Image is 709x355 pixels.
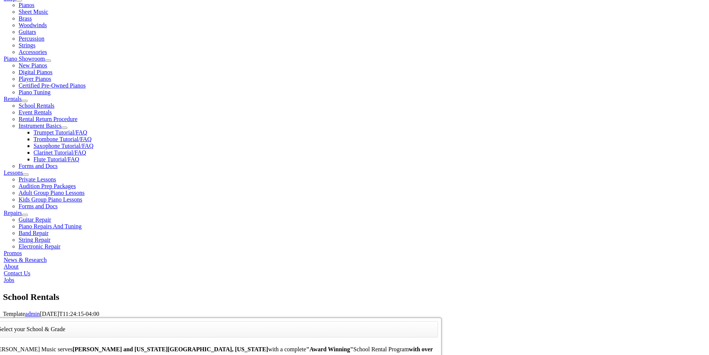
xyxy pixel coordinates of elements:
a: Guitars [19,29,36,35]
a: Accessories [19,49,47,55]
a: Lessons [4,169,23,176]
span: [DATE]T11:24:15-04:00 [40,311,99,317]
a: Adult Group Piano Lessons [19,190,84,196]
a: About [4,263,19,270]
button: Open submenu of Lessons [23,174,29,176]
a: Piano Repairs And Tuning [19,223,82,229]
a: Contact Us [4,270,31,276]
a: Saxophone Tutorial/FAQ [33,143,93,149]
a: Certified Pre-Owned Pianos [19,82,86,89]
a: admin [25,311,40,317]
a: Piano Tuning [19,89,51,95]
a: News & Research [4,257,47,263]
a: Piano Showroom [4,56,45,62]
a: Flute Tutorial/FAQ [33,156,79,162]
a: Forms and Docs [19,163,58,169]
a: School Rentals [19,102,54,109]
a: Trumpet Tutorial/FAQ [33,129,87,136]
a: Private Lessons [19,176,56,183]
a: Electronic Repair [19,243,60,250]
a: Player Pianos [19,76,51,82]
a: Guitar Repair [19,216,51,223]
a: Strings [19,42,35,48]
a: Promos [4,250,22,256]
strong: "Award Winning" [306,346,354,352]
button: Open submenu of Rentals [22,100,28,102]
span: Template [3,311,25,317]
a: String Repair [19,237,51,243]
a: Percussion [19,35,44,42]
a: Kids Group Piano Lessons [19,196,82,203]
a: Woodwinds [19,22,47,28]
a: Pianos [19,2,35,8]
strong: [PERSON_NAME] and [US_STATE][GEOGRAPHIC_DATA], [US_STATE] [73,346,268,352]
a: Trombone Tutorial/FAQ [33,136,92,142]
button: Open submenu of Piano Showroom [45,60,51,62]
a: Brass [19,15,32,22]
a: New Pianos [19,62,47,69]
a: Rentals [4,96,22,102]
a: Digital Pianos [19,69,52,75]
button: Open submenu of Instrument Basics [61,127,67,129]
a: Event Rentals [19,109,52,115]
a: Sheet Music [19,9,48,15]
a: Jobs [4,277,14,283]
a: Clarinet Tutorial/FAQ [33,149,86,156]
a: Repairs [4,210,22,216]
a: Instrument Basics [19,123,61,129]
button: Open submenu of Repairs [22,214,28,216]
a: Audition Prep Packages [19,183,76,189]
a: Forms and Docs [19,203,58,209]
a: Rental Return Procedure [19,116,77,122]
a: Band Repair [19,230,48,236]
